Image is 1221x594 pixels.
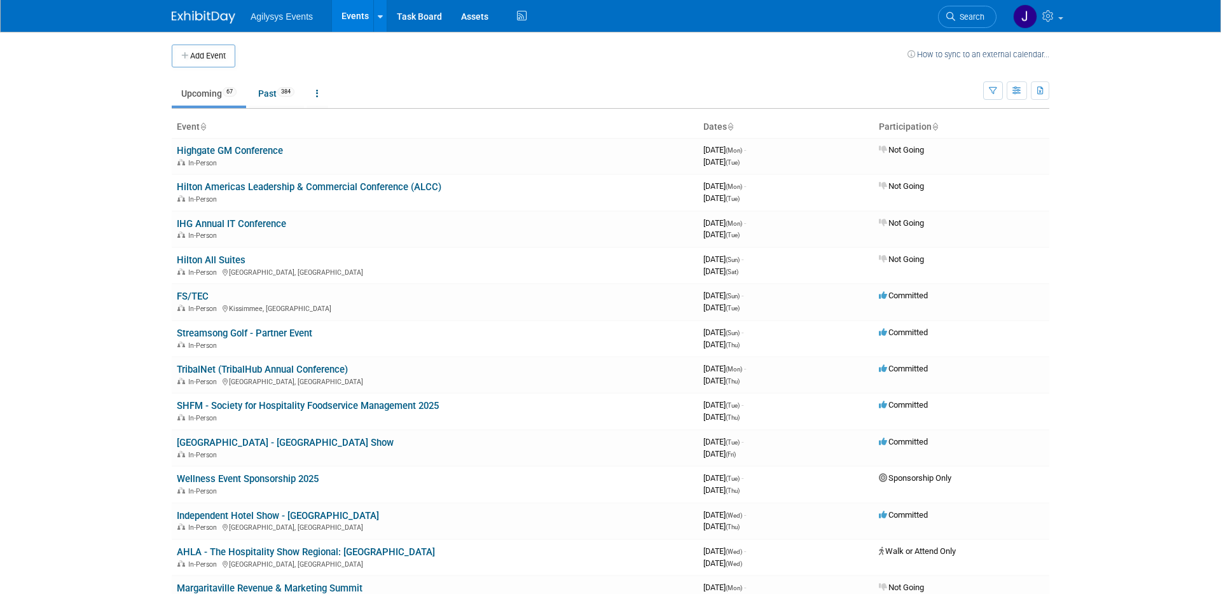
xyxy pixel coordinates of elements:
span: In-Person [188,523,221,532]
img: In-Person Event [177,378,185,384]
a: Search [938,6,997,28]
span: Committed [879,291,928,300]
a: Sort by Start Date [727,121,733,132]
span: [DATE] [703,485,740,495]
span: (Thu) [726,342,740,349]
span: - [742,291,743,300]
div: [GEOGRAPHIC_DATA], [GEOGRAPHIC_DATA] [177,521,693,532]
span: - [744,546,746,556]
div: Kissimmee, [GEOGRAPHIC_DATA] [177,303,693,313]
img: ExhibitDay [172,11,235,24]
span: Not Going [879,181,924,191]
span: In-Person [188,305,221,313]
span: [DATE] [703,254,743,264]
span: 384 [277,87,294,97]
th: Participation [874,116,1049,138]
img: In-Person Event [177,195,185,202]
span: (Tue) [726,305,740,312]
a: SHFM - Society for Hospitality Foodservice Management 2025 [177,400,439,411]
a: Hilton All Suites [177,254,245,266]
span: (Tue) [726,159,740,166]
span: [DATE] [703,303,740,312]
span: - [744,364,746,373]
span: Committed [879,400,928,410]
span: (Mon) [726,366,742,373]
a: TribalNet (TribalHub Annual Conference) [177,364,348,375]
span: - [742,437,743,446]
img: Justin Oram [1013,4,1037,29]
span: [DATE] [703,364,746,373]
img: In-Person Event [177,305,185,311]
span: (Thu) [726,523,740,530]
span: Not Going [879,583,924,592]
span: Committed [879,510,928,520]
a: Past384 [249,81,304,106]
span: - [742,400,743,410]
span: (Mon) [726,183,742,190]
span: [DATE] [703,181,746,191]
span: Sponsorship Only [879,473,951,483]
span: [DATE] [703,473,743,483]
div: [GEOGRAPHIC_DATA], [GEOGRAPHIC_DATA] [177,558,693,569]
button: Add Event [172,45,235,67]
a: Highgate GM Conference [177,145,283,156]
img: In-Person Event [177,523,185,530]
span: [DATE] [703,449,736,459]
span: In-Person [188,231,221,240]
img: In-Person Event [177,159,185,165]
span: Not Going [879,218,924,228]
span: [DATE] [703,218,746,228]
span: (Thu) [726,414,740,421]
span: Agilysys Events [251,11,313,22]
span: (Mon) [726,584,742,591]
span: Committed [879,364,928,373]
a: Wellness Event Sponsorship 2025 [177,473,319,485]
span: - [744,510,746,520]
span: In-Person [188,159,221,167]
th: Dates [698,116,874,138]
span: (Tue) [726,402,740,409]
span: (Wed) [726,548,742,555]
span: (Sat) [726,268,738,275]
span: - [742,328,743,337]
a: Sort by Event Name [200,121,206,132]
span: - [744,181,746,191]
span: (Mon) [726,220,742,227]
span: - [742,473,743,483]
span: In-Person [188,342,221,350]
span: (Sun) [726,329,740,336]
span: (Wed) [726,512,742,519]
a: How to sync to an external calendar... [907,50,1049,59]
span: [DATE] [703,291,743,300]
span: Not Going [879,145,924,155]
span: 67 [223,87,237,97]
span: (Thu) [726,378,740,385]
span: [DATE] [703,400,743,410]
span: [DATE] [703,230,740,239]
span: In-Person [188,560,221,569]
a: Upcoming67 [172,81,246,106]
a: Streamsong Golf - Partner Event [177,328,312,339]
img: In-Person Event [177,487,185,494]
span: [DATE] [703,412,740,422]
span: [DATE] [703,546,746,556]
span: [DATE] [703,510,746,520]
span: Not Going [879,254,924,264]
img: In-Person Event [177,342,185,348]
a: [GEOGRAPHIC_DATA] - [GEOGRAPHIC_DATA] Show [177,437,394,448]
a: Independent Hotel Show - [GEOGRAPHIC_DATA] [177,510,379,521]
a: Hilton Americas Leadership & Commercial Conference (ALCC) [177,181,441,193]
span: (Sun) [726,293,740,300]
span: [DATE] [703,145,746,155]
a: Sort by Participation Type [932,121,938,132]
span: [DATE] [703,157,740,167]
span: (Mon) [726,147,742,154]
span: In-Person [188,268,221,277]
span: - [744,145,746,155]
img: In-Person Event [177,451,185,457]
span: - [742,254,743,264]
span: Committed [879,437,928,446]
th: Event [172,116,698,138]
a: FS/TEC [177,291,209,302]
span: (Tue) [726,475,740,482]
